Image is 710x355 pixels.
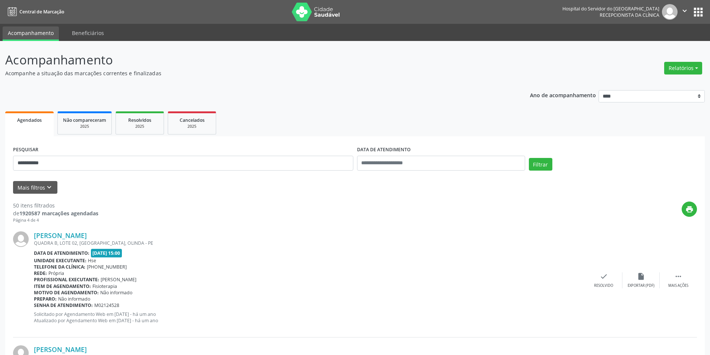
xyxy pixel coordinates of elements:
span: [DATE] 15:00 [91,249,122,257]
div: de [13,209,98,217]
span: M02124528 [94,302,119,308]
i: keyboard_arrow_down [45,183,53,191]
b: Senha de atendimento: [34,302,93,308]
img: img [13,231,29,247]
label: DATA DE ATENDIMENTO [357,144,411,156]
span: Não informado [100,289,132,296]
p: Ano de acompanhamento [530,90,596,99]
span: Agendados [17,117,42,123]
div: Exportar (PDF) [628,283,654,288]
label: PESQUISAR [13,144,38,156]
button: Relatórios [664,62,702,75]
a: Beneficiários [67,26,109,39]
span: [PHONE_NUMBER] [87,264,127,270]
a: [PERSON_NAME] [34,231,87,240]
div: Página 4 de 4 [13,217,98,224]
div: Hospital do Servidor do [GEOGRAPHIC_DATA] [562,6,659,12]
button: apps [692,6,705,19]
span: [PERSON_NAME] [101,276,136,283]
i: check [600,272,608,280]
div: 2025 [63,124,106,129]
button: Filtrar [529,158,552,171]
div: Resolvido [594,283,613,288]
span: Fisioterapia [92,283,117,289]
i: insert_drive_file [637,272,645,280]
div: 2025 [173,124,211,129]
div: 2025 [121,124,158,129]
b: Profissional executante: [34,276,99,283]
p: Acompanhamento [5,51,495,69]
b: Telefone da clínica: [34,264,85,270]
b: Preparo: [34,296,57,302]
strong: 1920587 marcações agendadas [19,210,98,217]
button: print [682,202,697,217]
img: img [662,4,678,20]
a: Acompanhamento [3,26,59,41]
b: Unidade executante: [34,257,86,264]
span: Não compareceram [63,117,106,123]
span: Resolvidos [128,117,151,123]
span: Hse [88,257,96,264]
span: Cancelados [180,117,205,123]
p: Acompanhe a situação das marcações correntes e finalizadas [5,69,495,77]
b: Motivo de agendamento: [34,289,99,296]
div: 50 itens filtrados [13,202,98,209]
div: Mais ações [668,283,688,288]
span: Própria [48,270,64,276]
p: Solicitado por Agendamento Web em [DATE] - há um ano Atualizado por Agendamento Web em [DATE] - h... [34,311,585,324]
i: print [685,205,694,213]
a: [PERSON_NAME] [34,345,87,354]
i:  [674,272,682,280]
b: Data de atendimento: [34,250,89,256]
i:  [681,7,689,15]
span: Não informado [58,296,90,302]
button:  [678,4,692,20]
b: Item de agendamento: [34,283,91,289]
span: Recepcionista da clínica [600,12,659,18]
span: Central de Marcação [19,9,64,15]
a: Central de Marcação [5,6,64,18]
b: Rede: [34,270,47,276]
button: Mais filtroskeyboard_arrow_down [13,181,57,194]
div: QUADRA B, LOTE 02, [GEOGRAPHIC_DATA], OLINDA - PE [34,240,585,246]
